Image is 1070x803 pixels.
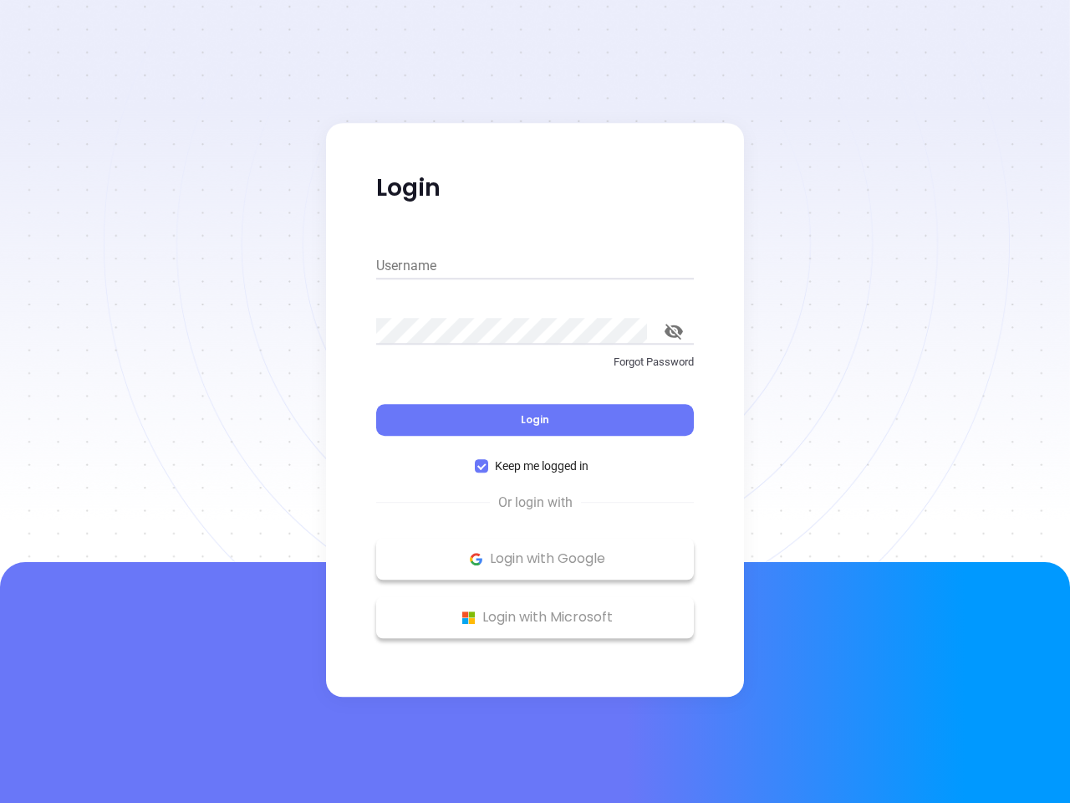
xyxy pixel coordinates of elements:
button: Google Logo Login with Google [376,538,694,580]
p: Login [376,173,694,203]
p: Forgot Password [376,354,694,371]
p: Login with Microsoft [385,605,685,630]
a: Forgot Password [376,354,694,384]
button: Microsoft Logo Login with Microsoft [376,596,694,638]
img: Google Logo [466,549,487,570]
span: Login [521,412,549,427]
button: toggle password visibility [654,311,694,351]
button: Login [376,404,694,436]
p: Login with Google [385,546,685,571]
img: Microsoft Logo [458,607,479,628]
span: Or login with [490,493,581,513]
span: Keep me logged in [488,457,595,475]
